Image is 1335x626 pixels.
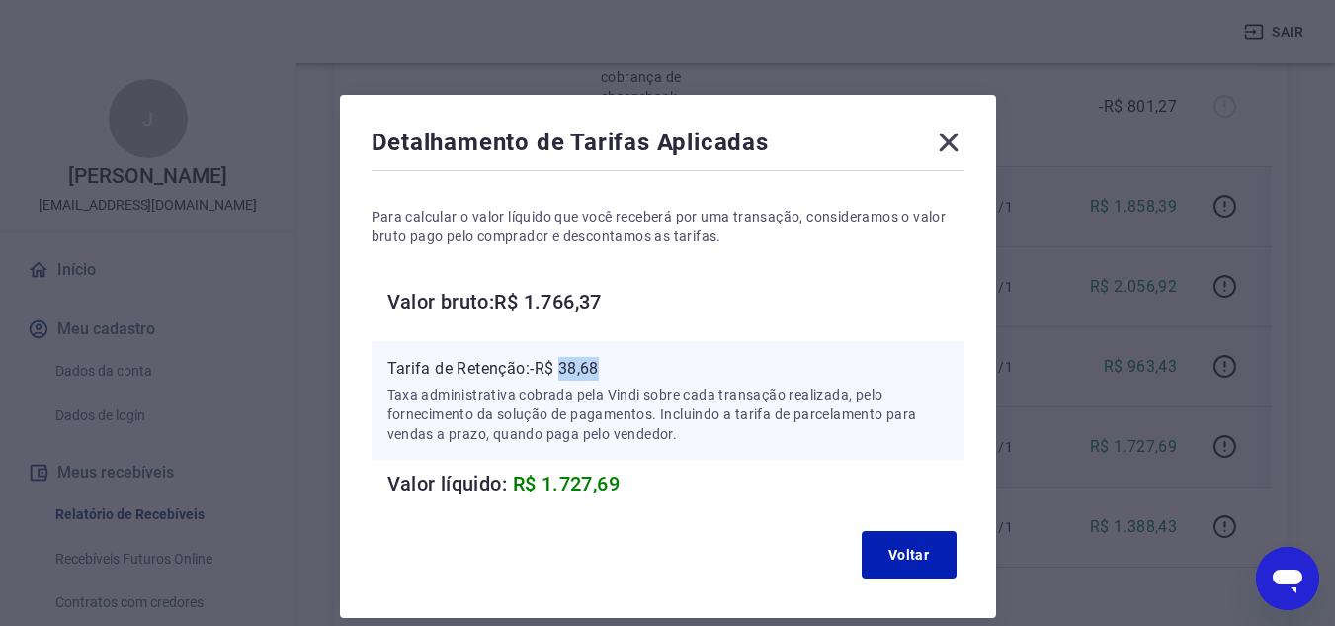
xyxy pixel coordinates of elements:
[387,468,964,499] h6: Valor líquido:
[387,357,949,381] p: Tarifa de Retenção: -R$ 38,68
[387,286,964,317] h6: Valor bruto: R$ 1.766,37
[372,127,964,166] div: Detalhamento de Tarifas Aplicadas
[387,385,949,444] p: Taxa administrativa cobrada pela Vindi sobre cada transação realizada, pelo fornecimento da soluç...
[372,207,964,246] p: Para calcular o valor líquido que você receberá por uma transação, consideramos o valor bruto pag...
[862,531,957,579] button: Voltar
[513,472,620,495] span: R$ 1.727,69
[1256,547,1319,610] iframe: Botão para abrir a janela de mensagens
